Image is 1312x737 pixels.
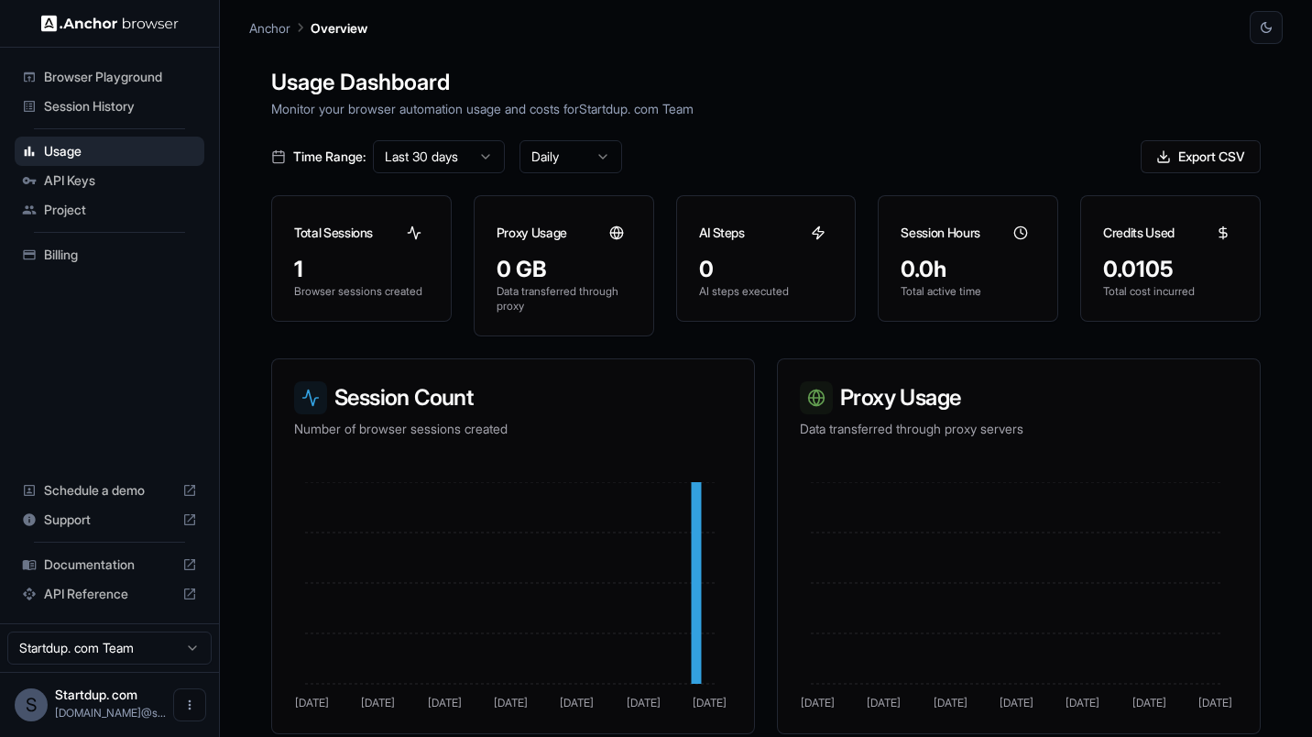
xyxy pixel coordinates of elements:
[15,62,204,92] div: Browser Playground
[44,585,175,603] span: API Reference
[361,696,395,709] tspan: [DATE]
[294,381,732,414] h3: Session Count
[294,420,732,438] p: Number of browser sessions created
[44,555,175,574] span: Documentation
[699,255,834,284] div: 0
[55,687,137,702] span: Startdup. com
[1103,284,1238,299] p: Total cost incurred
[44,201,197,219] span: Project
[249,17,367,38] nav: breadcrumb
[560,696,594,709] tspan: [DATE]
[249,18,290,38] p: Anchor
[294,224,373,242] h3: Total Sessions
[44,171,197,190] span: API Keys
[15,92,204,121] div: Session History
[293,148,366,166] span: Time Range:
[271,66,1261,99] h1: Usage Dashboard
[15,688,48,721] div: S
[934,696,968,709] tspan: [DATE]
[801,696,835,709] tspan: [DATE]
[15,579,204,609] div: API Reference
[1000,696,1033,709] tspan: [DATE]
[15,166,204,195] div: API Keys
[173,688,206,721] button: Open menu
[1103,255,1238,284] div: 0.0105
[494,696,528,709] tspan: [DATE]
[15,505,204,534] div: Support
[44,481,175,500] span: Schedule a demo
[1198,696,1232,709] tspan: [DATE]
[1141,140,1261,173] button: Export CSV
[699,224,745,242] h3: AI Steps
[800,381,1238,414] h3: Proxy Usage
[800,420,1238,438] p: Data transferred through proxy servers
[294,255,429,284] div: 1
[15,195,204,225] div: Project
[44,68,197,86] span: Browser Playground
[901,255,1035,284] div: 0.0h
[41,15,179,32] img: Anchor Logo
[15,240,204,269] div: Billing
[699,284,834,299] p: AI steps executed
[294,284,429,299] p: Browser sessions created
[271,99,1261,118] p: Monitor your browser automation usage and costs for Startdup. com Team
[44,511,175,529] span: Support
[497,284,631,313] p: Data transferred through proxy
[44,142,197,160] span: Usage
[428,696,462,709] tspan: [DATE]
[15,137,204,166] div: Usage
[627,696,661,709] tspan: [DATE]
[867,696,901,709] tspan: [DATE]
[55,706,166,720] span: startdup.com@startdup.com
[901,224,979,242] h3: Session Hours
[901,284,1035,299] p: Total active time
[1066,696,1099,709] tspan: [DATE]
[497,224,567,242] h3: Proxy Usage
[497,255,631,284] div: 0 GB
[44,246,197,264] span: Billing
[44,97,197,115] span: Session History
[693,696,727,709] tspan: [DATE]
[295,696,329,709] tspan: [DATE]
[1132,696,1166,709] tspan: [DATE]
[15,476,204,505] div: Schedule a demo
[1103,224,1175,242] h3: Credits Used
[15,550,204,579] div: Documentation
[311,18,367,38] p: Overview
